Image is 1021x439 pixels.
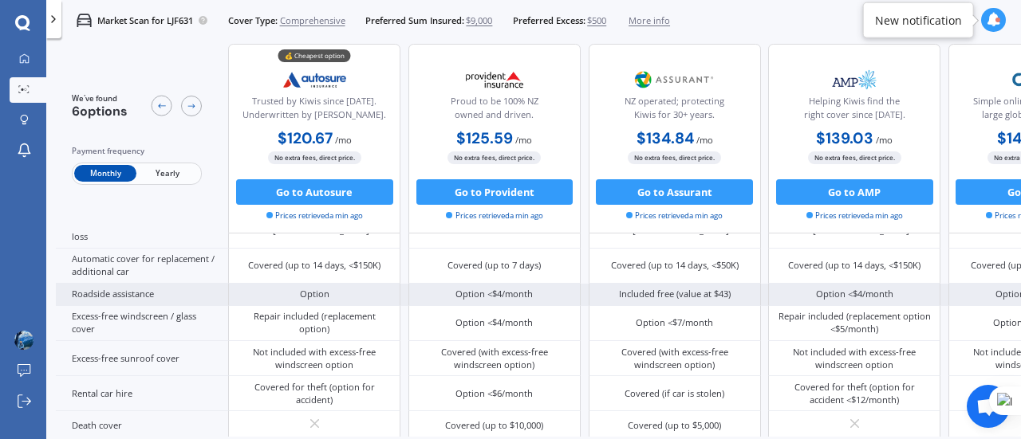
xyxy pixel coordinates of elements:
span: Yearly [136,166,199,182]
span: Preferred Sum Insured: [365,14,464,27]
span: Cover Type: [228,14,278,27]
span: Monthly [74,166,136,182]
div: Option <$7/month [636,316,713,329]
img: Assurant.png [633,64,717,96]
img: Autosure.webp [273,64,357,96]
div: Option <$4/month [816,288,893,300]
img: ACg8ocI4Cek6p4O1ZdVs-M3I1VmIHVnhnxcGmhXeAVXmlsWxgRy1H8mdwA=s96-c [14,331,34,350]
div: Rental car hire [56,376,228,411]
div: Proud to be 100% NZ owned and driven. [420,95,570,127]
button: Go to Provident [416,179,574,205]
span: / mo [335,134,352,146]
div: Covered (up to $10,000) [445,419,543,432]
span: $500 [587,14,606,27]
div: Covered (if car is stolen) [625,387,724,400]
div: Covered for theft (option for accident) [238,381,392,406]
div: Roadside assistance [56,284,228,306]
div: Not included with excess-free windscreen option [778,346,931,371]
div: Excess-free sunroof cover [56,341,228,376]
div: Repair included (replacement option <$5/month) [778,310,931,335]
div: Option [300,288,329,300]
b: $125.59 [456,128,513,148]
div: Repair included (replacement option) [238,310,392,335]
span: We've found [72,93,128,104]
button: Go to AMP [776,179,933,205]
a: Open chat [967,385,1010,428]
div: Death cover [56,411,228,439]
div: 💰 Cheapest option [278,50,351,63]
b: $139.03 [816,128,873,148]
img: car.f15378c7a67c060ca3f3.svg [77,13,92,28]
img: AMP.webp [812,64,897,96]
div: Covered (up to 14 days, <$150K) [788,259,920,272]
div: NZ operated; protecting Kiwis for 30+ years. [599,95,749,127]
img: Provident.png [452,64,537,96]
div: Covered (with excess-free windscreen option) [418,346,571,371]
b: $134.84 [637,128,694,148]
div: Not included with excess-free windscreen option [238,346,392,371]
span: Prices retrieved a min ago [446,210,542,221]
span: No extra fees, direct price. [268,152,361,164]
div: Trusted by Kiwis since [DATE]. Underwritten by [PERSON_NAME]. [239,95,389,127]
span: Prices retrieved a min ago [806,210,903,221]
span: / mo [876,134,893,146]
span: Preferred Excess: [513,14,585,27]
div: Option <$4/month [455,316,533,329]
div: Covered (up to 7 days) [447,259,541,272]
div: Covered for theft (option for accident <$12/month) [778,381,931,406]
span: / mo [696,134,713,146]
span: / mo [515,134,532,146]
div: Covered (up to 14 days, <$150K) [248,259,380,272]
div: Included free (value at $43) [619,288,731,300]
b: $120.67 [278,128,333,148]
div: Option <$4/month [455,288,533,300]
div: New notification [875,12,962,28]
div: Covered (up to 14 days, <$50K) [611,259,739,272]
span: Comprehensive [280,14,345,27]
p: Market Scan for LJF631 [97,14,193,27]
span: No extra fees, direct price. [808,152,901,164]
span: Prices retrieved a min ago [266,210,363,221]
span: More info [629,14,670,27]
span: 6 options [72,103,128,120]
button: Go to Assurant [596,179,753,205]
span: Prices retrieved a min ago [626,210,723,221]
div: Helping Kiwis find the right cover since [DATE]. [779,95,929,127]
div: Covered (with excess-free windscreen option) [598,346,751,371]
span: No extra fees, direct price. [628,152,721,164]
button: Go to Autosure [236,179,393,205]
span: No extra fees, direct price. [447,152,541,164]
div: Option <$6/month [455,387,533,400]
div: Excess-free windscreen / glass cover [56,306,228,341]
span: $9,000 [466,14,492,27]
div: Automatic cover for replacement / additional car [56,249,228,284]
div: Covered (up to $5,000) [628,419,721,432]
div: Payment frequency [72,145,202,158]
